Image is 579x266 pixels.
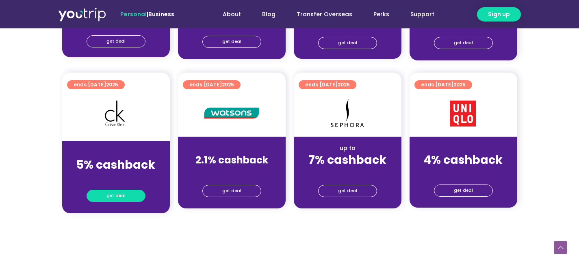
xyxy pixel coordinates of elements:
[67,80,125,89] a: ends [DATE]2025
[196,7,445,22] nav: Menu
[318,185,377,197] a: get deal
[338,37,357,49] span: get deal
[189,80,234,89] span: ends [DATE]
[299,80,356,89] a: ends [DATE]2025
[148,10,174,18] a: Business
[106,190,126,202] span: get deal
[421,80,466,89] span: ends [DATE]
[416,167,511,176] div: (for stays only)
[222,185,241,197] span: get deal
[363,7,400,22] a: Perks
[202,185,261,197] a: get deal
[424,152,503,168] strong: 4% cashback
[87,190,145,202] a: get deal
[414,80,472,89] a: ends [DATE]2025
[300,167,395,176] div: (for stays only)
[69,172,163,181] div: (for stays only)
[184,167,279,176] div: (for stays only)
[184,144,279,152] div: up to
[308,152,386,168] strong: 7% cashback
[453,81,466,88] span: 2025
[252,7,286,22] a: Blog
[416,144,511,152] div: up to
[300,144,395,152] div: up to
[106,81,118,88] span: 2025
[305,80,350,89] span: ends [DATE]
[434,184,493,197] a: get deal
[87,35,145,47] a: get deal
[338,185,357,197] span: get deal
[222,81,234,88] span: 2025
[454,185,473,196] span: get deal
[106,36,126,47] span: get deal
[286,7,363,22] a: Transfer Overseas
[222,36,241,47] span: get deal
[183,80,241,89] a: ends [DATE]2025
[202,36,261,48] a: get deal
[488,10,510,19] span: Sign up
[195,153,268,167] strong: 2.1% cashback
[434,37,493,49] a: get deal
[69,149,163,157] div: up to
[477,7,521,21] a: Sign up
[120,10,174,18] span: |
[212,7,252,22] a: About
[318,37,377,49] a: get deal
[454,37,473,49] span: get deal
[120,10,147,18] span: Personal
[338,81,350,88] span: 2025
[76,157,155,173] strong: 5% cashback
[400,7,445,22] a: Support
[74,80,118,89] span: ends [DATE]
